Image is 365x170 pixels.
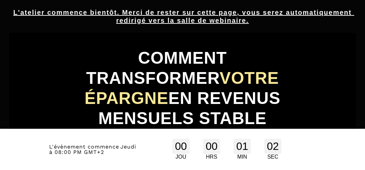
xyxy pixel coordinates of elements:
div: MIN [234,154,251,160]
h1: COMMENT TRANSFORMER EN REVENUS MENSUELS STABLE [59,45,306,132]
div: 00 [203,139,220,154]
span: Jeudi à 08:00 PM GMT+2 [49,144,136,155]
div: 01 [234,139,251,154]
u: L'atelier commence bientôt. Merci de rester sur cette page, vous serez automatiquement redirigé v... [13,9,354,24]
div: HRS [203,154,220,160]
div: JOU [172,154,190,160]
span: L'évènement commence [49,144,119,150]
div: 00 [172,139,190,154]
div: 02 [264,139,282,154]
div: SEC [264,154,282,160]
